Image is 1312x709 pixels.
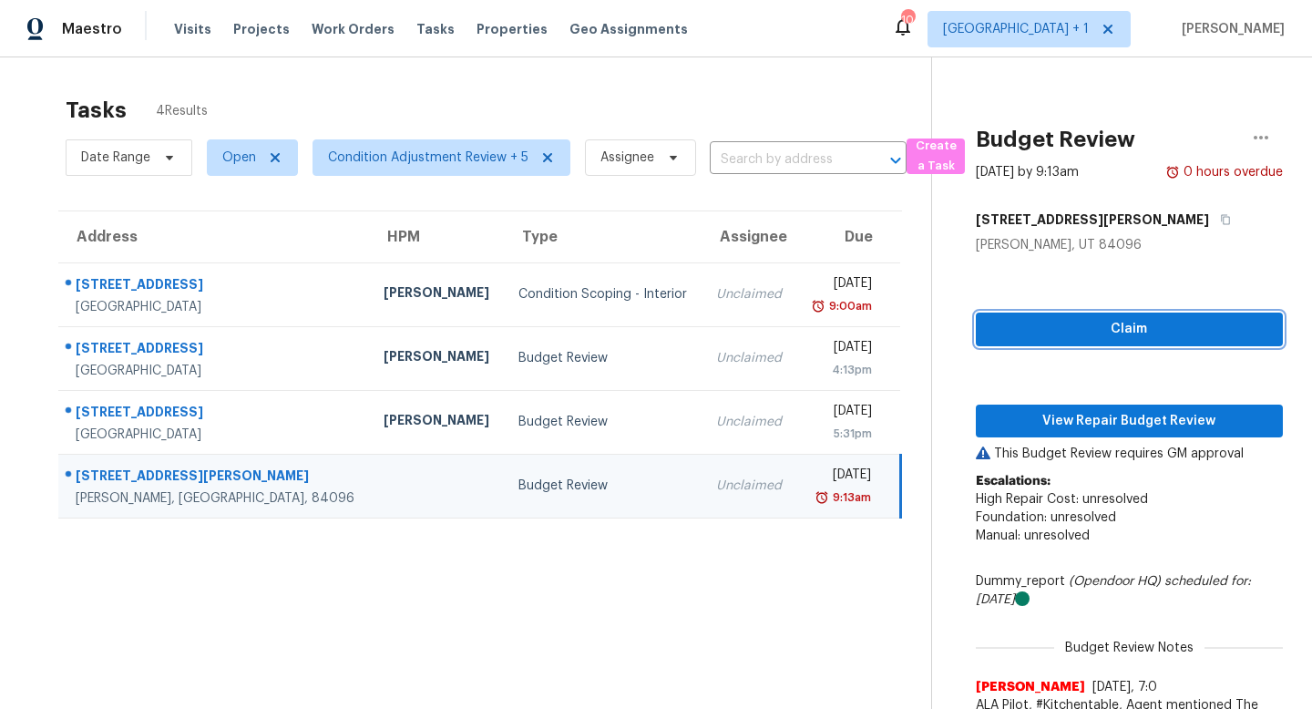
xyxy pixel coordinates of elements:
[796,211,900,262] th: Due
[883,148,908,173] button: Open
[716,477,782,495] div: Unclaimed
[990,318,1268,341] span: Claim
[1054,639,1204,657] span: Budget Review Notes
[222,149,256,167] span: Open
[702,211,796,262] th: Assignee
[384,283,489,306] div: [PERSON_NAME]
[76,403,354,426] div: [STREET_ADDRESS]
[943,20,1089,38] span: [GEOGRAPHIC_DATA] + 1
[976,511,1116,524] span: Foundation: unresolved
[976,575,1251,606] i: scheduled for: [DATE]
[825,297,872,315] div: 9:00am
[518,477,687,495] div: Budget Review
[916,136,956,178] span: Create a Task
[716,413,782,431] div: Unclaimed
[901,11,914,29] div: 10
[976,130,1135,149] h2: Budget Review
[416,23,455,36] span: Tasks
[76,298,354,316] div: [GEOGRAPHIC_DATA]
[156,102,208,120] span: 4 Results
[569,20,688,38] span: Geo Assignments
[976,163,1079,181] div: [DATE] by 9:13am
[976,236,1283,254] div: [PERSON_NAME], UT 84096
[62,20,122,38] span: Maestro
[1092,681,1157,694] span: [DATE], 7:0
[76,362,354,380] div: [GEOGRAPHIC_DATA]
[811,425,872,443] div: 5:31pm
[976,211,1209,229] h5: [STREET_ADDRESS][PERSON_NAME]
[976,445,1283,463] p: This Budget Review requires GM approval
[811,402,872,425] div: [DATE]
[811,338,872,361] div: [DATE]
[976,572,1283,609] div: Dummy_report
[76,489,354,508] div: [PERSON_NAME], [GEOGRAPHIC_DATA], 84096
[81,149,150,167] span: Date Range
[976,529,1090,542] span: Manual: unresolved
[600,149,654,167] span: Assignee
[518,413,687,431] div: Budget Review
[328,149,528,167] span: Condition Adjustment Review + 5
[1180,163,1283,181] div: 0 hours overdue
[976,405,1283,438] button: View Repair Budget Review
[504,211,702,262] th: Type
[66,101,127,119] h2: Tasks
[174,20,211,38] span: Visits
[716,349,782,367] div: Unclaimed
[369,211,504,262] th: HPM
[1069,575,1161,588] i: (Opendoor HQ)
[76,467,354,489] div: [STREET_ADDRESS][PERSON_NAME]
[990,410,1268,433] span: View Repair Budget Review
[811,297,825,315] img: Overdue Alarm Icon
[477,20,548,38] span: Properties
[384,411,489,434] div: [PERSON_NAME]
[976,313,1283,346] button: Claim
[815,488,829,507] img: Overdue Alarm Icon
[811,274,872,297] div: [DATE]
[76,426,354,444] div: [GEOGRAPHIC_DATA]
[811,466,871,488] div: [DATE]
[976,493,1148,506] span: High Repair Cost: unresolved
[716,285,782,303] div: Unclaimed
[58,211,369,262] th: Address
[518,349,687,367] div: Budget Review
[811,361,872,379] div: 4:13pm
[1165,163,1180,181] img: Overdue Alarm Icon
[384,347,489,370] div: [PERSON_NAME]
[976,678,1085,696] span: [PERSON_NAME]
[76,339,354,362] div: [STREET_ADDRESS]
[76,275,354,298] div: [STREET_ADDRESS]
[1174,20,1285,38] span: [PERSON_NAME]
[976,475,1051,488] b: Escalations:
[1209,203,1234,236] button: Copy Address
[829,488,871,507] div: 9:13am
[710,146,856,174] input: Search by address
[907,139,965,174] button: Create a Task
[312,20,395,38] span: Work Orders
[233,20,290,38] span: Projects
[518,285,687,303] div: Condition Scoping - Interior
